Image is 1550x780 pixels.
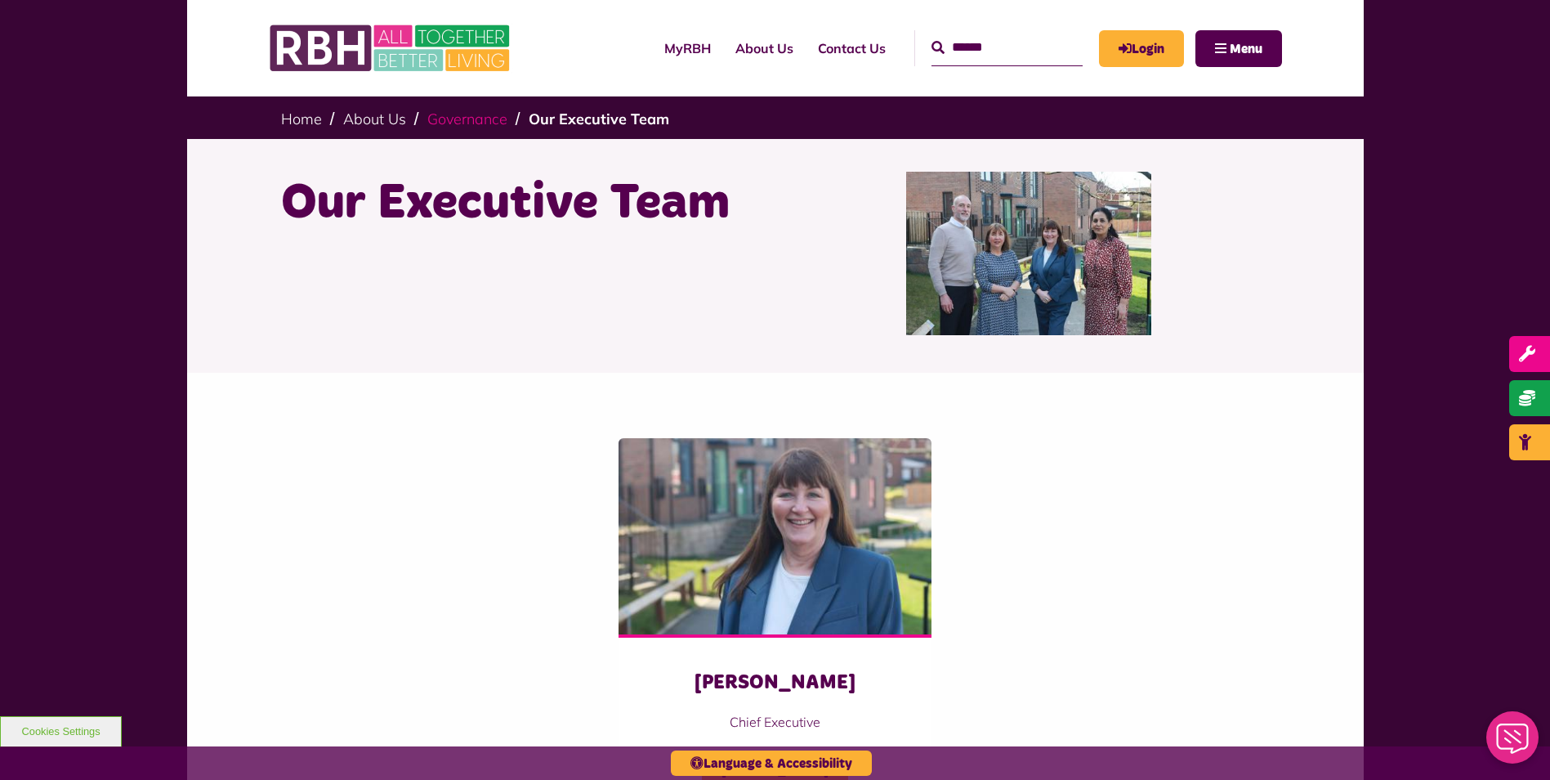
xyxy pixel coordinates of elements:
a: Our Executive Team [529,110,669,128]
h3: [PERSON_NAME] [651,670,899,696]
input: Search [931,30,1083,65]
img: Amanda Newton [619,438,931,634]
button: Language & Accessibility [671,751,872,776]
h1: Our Executive Team [281,172,763,235]
a: MyRBH [1099,30,1184,67]
img: RBH Executive Team [906,172,1151,335]
a: About Us [723,26,806,70]
iframe: Netcall Web Assistant for live chat [1476,706,1550,780]
a: MyRBH [652,26,723,70]
a: Contact Us [806,26,898,70]
a: About Us [343,110,406,128]
a: Governance [427,110,507,128]
img: RBH [269,16,514,80]
button: Navigation [1195,30,1282,67]
span: Menu [1230,43,1262,56]
p: Chief Executive [651,712,899,732]
a: Home [281,110,322,128]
